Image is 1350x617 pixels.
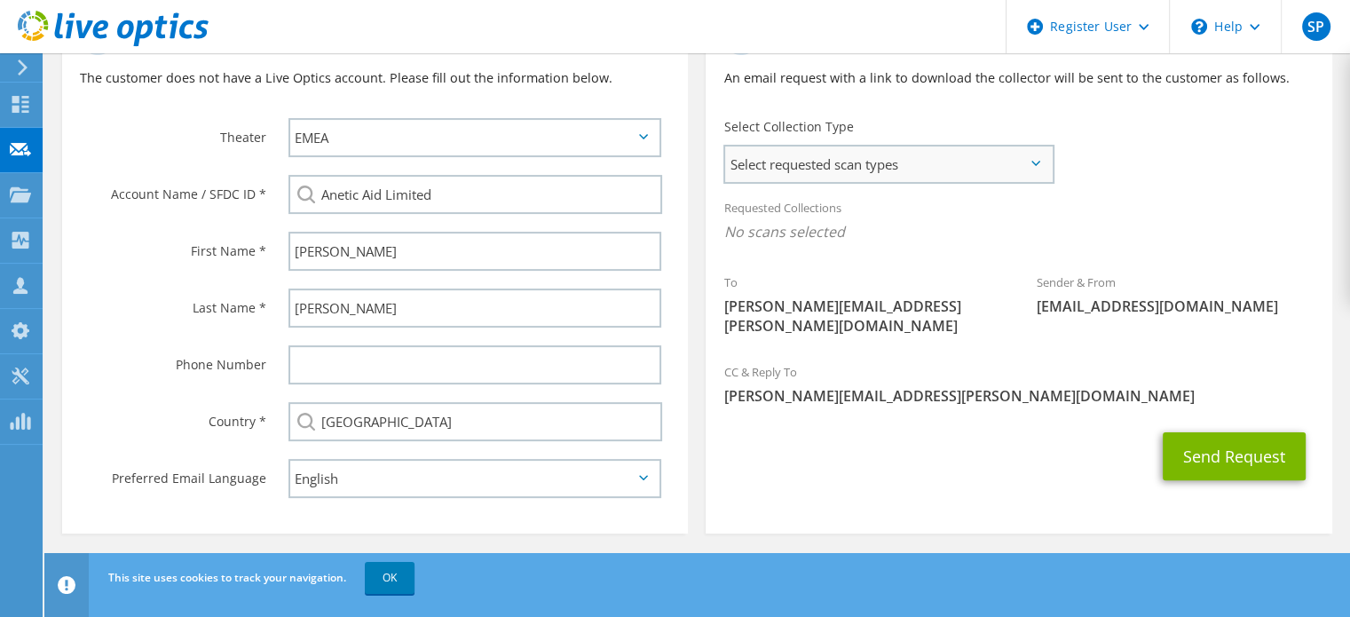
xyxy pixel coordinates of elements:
div: Requested Collections [706,189,1331,255]
label: Last Name * [80,289,266,317]
label: Country * [80,402,266,431]
span: [EMAIL_ADDRESS][DOMAIN_NAME] [1037,297,1314,316]
span: [PERSON_NAME][EMAIL_ADDRESS][PERSON_NAME][DOMAIN_NAME] [723,386,1314,406]
svg: \n [1191,19,1207,35]
label: Preferred Email Language [80,459,266,487]
span: No scans selected [723,222,1314,241]
label: Select Collection Type [723,118,853,136]
div: CC & Reply To [706,353,1331,415]
div: To [706,264,1019,344]
span: SP [1302,12,1330,41]
label: Phone Number [80,345,266,374]
div: Sender & From [1019,264,1332,325]
label: Account Name / SFDC ID * [80,175,266,203]
a: OK [365,562,414,594]
span: This site uses cookies to track your navigation. [108,570,346,585]
span: [PERSON_NAME][EMAIL_ADDRESS][PERSON_NAME][DOMAIN_NAME] [723,297,1001,336]
p: An email request with a link to download the collector will be sent to the customer as follows. [723,68,1314,88]
button: Send Request [1163,432,1306,480]
label: First Name * [80,232,266,260]
label: Theater [80,118,266,146]
span: Select requested scan types [725,146,1052,182]
p: The customer does not have a Live Optics account. Please fill out the information below. [80,68,670,88]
